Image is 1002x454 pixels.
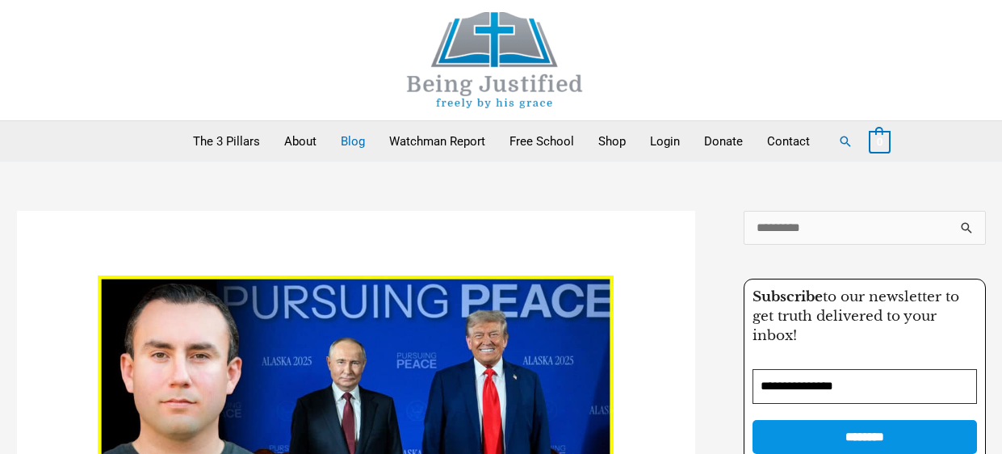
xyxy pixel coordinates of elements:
input: Email Address * [753,369,977,404]
a: Donate [692,121,755,162]
a: Free School [497,121,586,162]
a: Read: PURPLE AND SCARLET Putin and Trump on MOTHER BABYLON day [98,413,614,427]
strong: Subscribe [753,288,823,305]
a: Search button [838,134,853,149]
img: Being Justified [374,12,616,108]
a: About [272,121,329,162]
a: View Shopping Cart, empty [869,134,891,149]
span: 0 [877,136,883,148]
a: Contact [755,121,822,162]
a: Login [638,121,692,162]
a: The 3 Pillars [181,121,272,162]
a: Watchman Report [377,121,497,162]
nav: Primary Site Navigation [181,121,822,162]
span: to our newsletter to get truth delivered to your inbox! [753,288,959,344]
a: Shop [586,121,638,162]
a: Blog [329,121,377,162]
